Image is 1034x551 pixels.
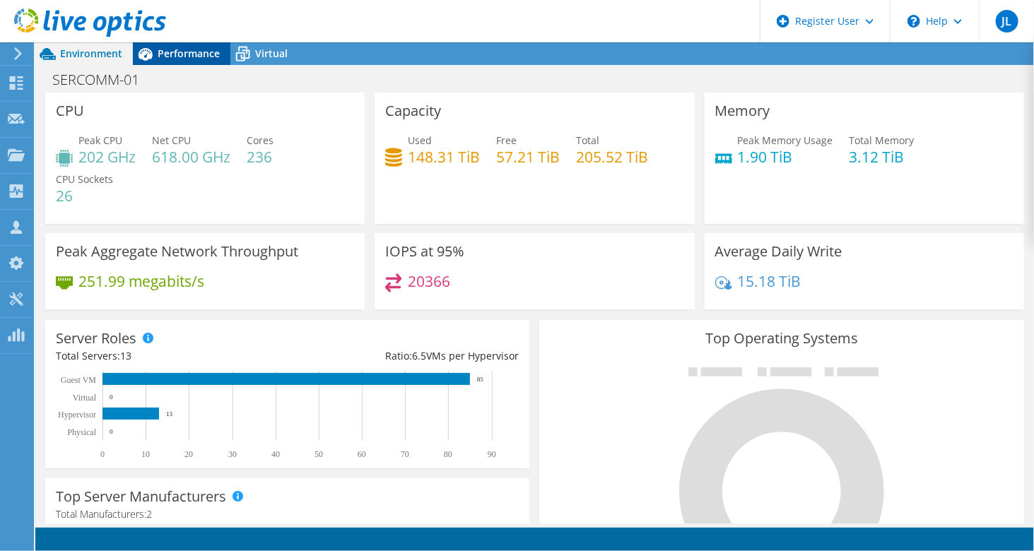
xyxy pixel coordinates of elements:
[271,449,280,459] text: 40
[56,506,519,522] h4: Total Manufacturers:
[146,507,152,521] span: 2
[60,47,122,60] span: Environment
[408,149,480,165] h4: 148.31 TiB
[228,449,237,459] text: 30
[110,428,113,435] text: 0
[738,273,801,289] h4: 15.18 TiB
[288,348,519,364] div: Ratio: VMs per Hypervisor
[408,134,432,147] span: Used
[907,15,920,28] svg: \n
[488,449,496,459] text: 90
[477,376,484,383] text: 85
[46,72,161,88] h1: SERCOMM-01
[61,375,96,385] text: Guest VM
[255,47,288,60] span: Virtual
[496,134,517,147] span: Free
[141,449,150,459] text: 10
[247,149,274,165] h4: 236
[850,134,915,147] span: Total Memory
[576,134,599,147] span: Total
[152,149,230,165] h4: 618.00 GHz
[120,349,131,362] span: 13
[444,449,452,459] text: 80
[738,134,833,147] span: Peak Memory Usage
[496,149,560,165] h4: 57.21 TiB
[56,103,84,119] h3: CPU
[385,244,464,259] h3: IOPS at 95%
[401,449,409,459] text: 70
[412,349,426,362] span: 6.5
[550,331,1013,346] h3: Top Operating Systems
[315,449,323,459] text: 50
[110,393,113,401] text: 0
[247,134,274,147] span: Cores
[408,273,450,289] h4: 20366
[166,410,173,417] text: 13
[56,489,226,504] h3: Top Server Manufacturers
[56,331,136,346] h3: Server Roles
[100,449,105,459] text: 0
[78,273,204,289] h4: 251.99 megabits/s
[67,427,96,437] text: Physical
[184,449,193,459] text: 20
[385,103,441,119] h3: Capacity
[56,172,113,186] span: CPU Sockets
[996,10,1018,32] span: JL
[715,103,770,119] h3: Memory
[715,244,842,259] h3: Average Daily Write
[56,348,288,364] div: Total Servers:
[56,244,298,259] h3: Peak Aggregate Network Throughput
[850,149,915,165] h4: 3.12 TiB
[738,149,833,165] h4: 1.90 TiB
[78,134,122,147] span: Peak CPU
[56,188,113,203] h4: 26
[576,149,648,165] h4: 205.52 TiB
[78,149,136,165] h4: 202 GHz
[73,393,97,403] text: Virtual
[58,410,96,420] text: Hypervisor
[358,449,366,459] text: 60
[158,47,220,60] span: Performance
[152,134,191,147] span: Net CPU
